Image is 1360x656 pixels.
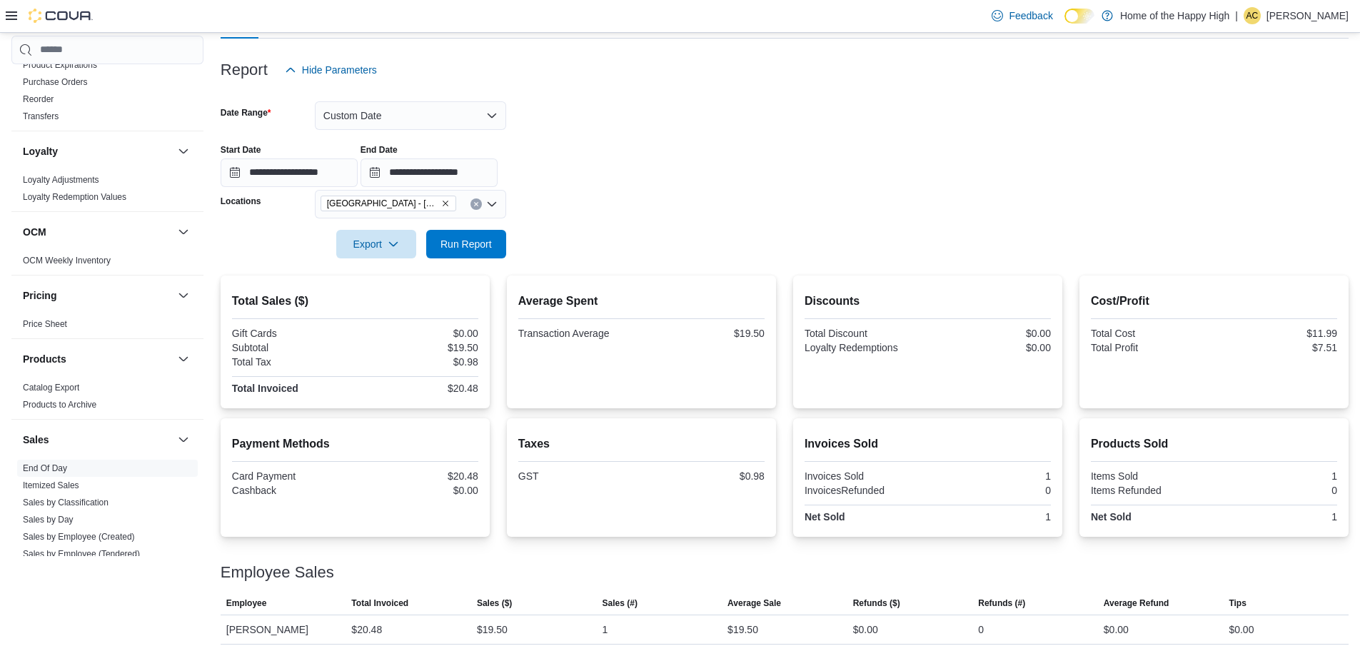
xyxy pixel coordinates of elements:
span: Itemized Sales [23,480,79,491]
label: End Date [361,144,398,156]
div: $19.50 [644,328,765,339]
h2: Total Sales ($) [232,293,478,310]
div: $20.48 [358,383,478,394]
button: OCM [175,223,192,241]
label: Locations [221,196,261,207]
div: $0.00 [1104,621,1129,638]
h3: OCM [23,225,46,239]
button: Run Report [426,230,506,258]
div: Loyalty [11,171,203,211]
label: Date Range [221,107,271,118]
span: Sales by Employee (Created) [23,531,135,543]
div: Items Refunded [1091,485,1212,496]
div: OCM [11,252,203,275]
span: OCM Weekly Inventory [23,255,111,266]
span: Price Sheet [23,318,67,330]
div: InvoicesRefunded [805,485,925,496]
div: Pricing [11,316,203,338]
h2: Products Sold [1091,435,1337,453]
div: Loyalty Redemptions [805,342,925,353]
a: Reorder [23,94,54,104]
a: Transfers [23,111,59,121]
div: $0.00 [930,328,1051,339]
div: Total Tax [232,356,353,368]
button: Sales [23,433,172,447]
a: Sales by Employee (Created) [23,532,135,542]
span: Purchase Orders [23,76,88,88]
span: Loyalty Adjustments [23,174,99,186]
div: Subtotal [232,342,353,353]
span: Catalog Export [23,382,79,393]
h2: Taxes [518,435,765,453]
div: $0.98 [644,470,765,482]
div: Total Discount [805,328,925,339]
strong: Net Sold [805,511,845,523]
span: Total Invoiced [351,597,408,609]
div: 1 [1217,511,1337,523]
div: $19.50 [477,621,508,638]
div: Invoices Sold [805,470,925,482]
p: [PERSON_NAME] [1266,7,1349,24]
div: $0.00 [853,621,878,638]
button: Loyalty [175,143,192,160]
div: $0.98 [358,356,478,368]
button: Custom Date [315,101,506,130]
a: Product Expirations [23,60,97,70]
span: AC [1246,7,1259,24]
span: Average Refund [1104,597,1169,609]
div: $0.00 [1229,621,1254,638]
a: OCM Weekly Inventory [23,256,111,266]
a: Loyalty Redemption Values [23,192,126,202]
div: 1 [603,621,608,638]
span: Run Report [440,237,492,251]
div: $11.99 [1217,328,1337,339]
a: Sales by Day [23,515,74,525]
div: Gift Cards [232,328,353,339]
h3: Report [221,61,268,79]
button: Sales [175,431,192,448]
h3: Loyalty [23,144,58,158]
button: Pricing [23,288,172,303]
h3: Products [23,352,66,366]
span: Hide Parameters [302,63,377,77]
div: $7.51 [1217,342,1337,353]
p: | [1235,7,1238,24]
span: End Of Day [23,463,67,474]
h2: Cost/Profit [1091,293,1337,310]
div: 0 [930,485,1051,496]
h2: Payment Methods [232,435,478,453]
h2: Discounts [805,293,1051,310]
div: Items Sold [1091,470,1212,482]
div: 0 [1217,485,1337,496]
div: [PERSON_NAME] [221,615,346,644]
span: Loyalty Redemption Values [23,191,126,203]
button: Open list of options [486,198,498,210]
div: Total Profit [1091,342,1212,353]
span: Sales by Day [23,514,74,525]
span: Export [345,230,408,258]
strong: Net Sold [1091,511,1132,523]
input: Press the down key to open a popover containing a calendar. [221,158,358,187]
button: Export [336,230,416,258]
div: $20.48 [351,621,382,638]
div: 1 [930,511,1051,523]
span: Sales ($) [477,597,512,609]
button: Clear input [470,198,482,210]
h3: Employee Sales [221,564,334,581]
strong: Total Invoiced [232,383,298,394]
span: [GEOGRAPHIC_DATA] - [GEOGRAPHIC_DATA] - Fire & Flower [327,196,438,211]
div: Cashback [232,485,353,496]
span: Sales (#) [603,597,638,609]
div: Card Payment [232,470,353,482]
a: Itemized Sales [23,480,79,490]
button: Hide Parameters [279,56,383,84]
div: 1 [930,470,1051,482]
h3: Pricing [23,288,56,303]
a: Catalog Export [23,383,79,393]
span: Reorder [23,94,54,105]
a: End Of Day [23,463,67,473]
div: GST [518,470,639,482]
div: Allan Cawthorne [1244,7,1261,24]
label: Start Date [221,144,261,156]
